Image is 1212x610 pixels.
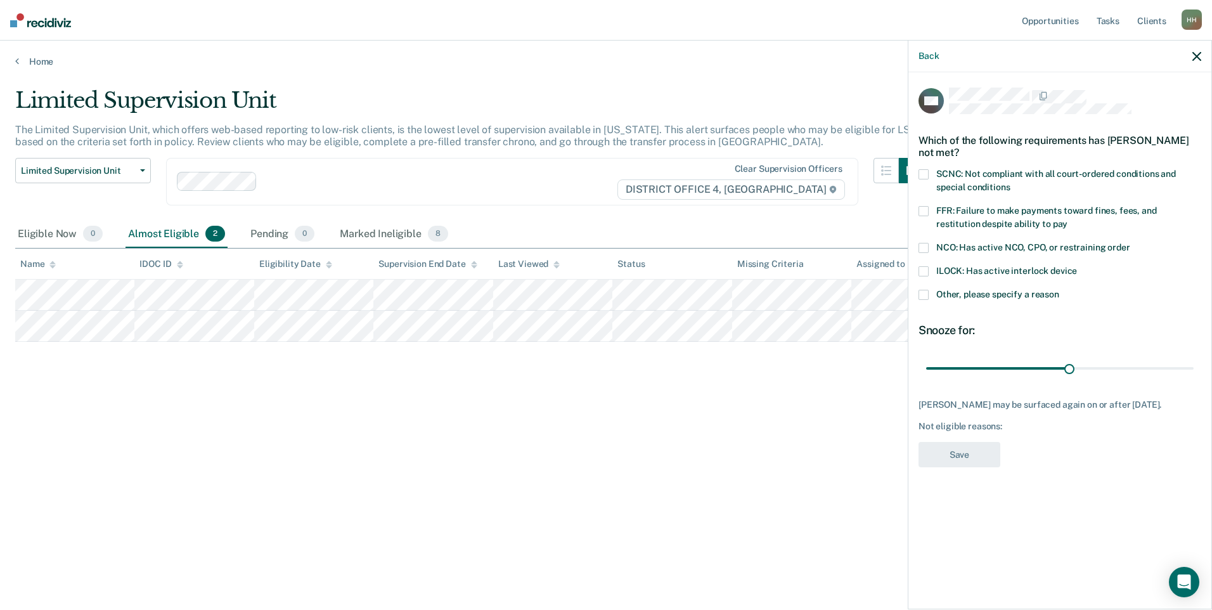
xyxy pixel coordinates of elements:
[1182,10,1202,30] div: H H
[10,13,71,27] img: Recidiviz
[737,259,804,269] div: Missing Criteria
[498,259,560,269] div: Last Viewed
[126,221,228,249] div: Almost Eligible
[15,88,924,124] div: Limited Supervision Unit
[617,259,645,269] div: Status
[205,226,225,242] span: 2
[139,259,183,269] div: IDOC ID
[936,205,1157,229] span: FFR: Failure to make payments toward fines, fees, and restitution despite ability to pay
[936,266,1077,276] span: ILOCK: Has active interlock device
[919,399,1201,410] div: [PERSON_NAME] may be surfaced again on or after [DATE].
[83,226,103,242] span: 0
[919,124,1201,169] div: Which of the following requirements has [PERSON_NAME] not met?
[15,221,105,249] div: Eligible Now
[20,259,56,269] div: Name
[936,289,1059,299] span: Other, please specify a reason
[919,421,1201,432] div: Not eligible reasons:
[337,221,451,249] div: Marked Ineligible
[936,169,1176,192] span: SCNC: Not compliant with all court-ordered conditions and special conditions
[617,179,845,200] span: DISTRICT OFFICE 4, [GEOGRAPHIC_DATA]
[919,323,1201,337] div: Snooze for:
[919,442,1000,468] button: Save
[919,51,939,62] button: Back
[259,259,332,269] div: Eligibility Date
[735,164,842,174] div: Clear supervision officers
[21,165,135,176] span: Limited Supervision Unit
[428,226,448,242] span: 8
[15,124,917,148] p: The Limited Supervision Unit, which offers web-based reporting to low-risk clients, is the lowest...
[15,56,1197,67] a: Home
[248,221,317,249] div: Pending
[936,242,1130,252] span: NCO: Has active NCO, CPO, or restraining order
[378,259,477,269] div: Supervision End Date
[295,226,314,242] span: 0
[1169,567,1199,597] div: Open Intercom Messenger
[856,259,916,269] div: Assigned to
